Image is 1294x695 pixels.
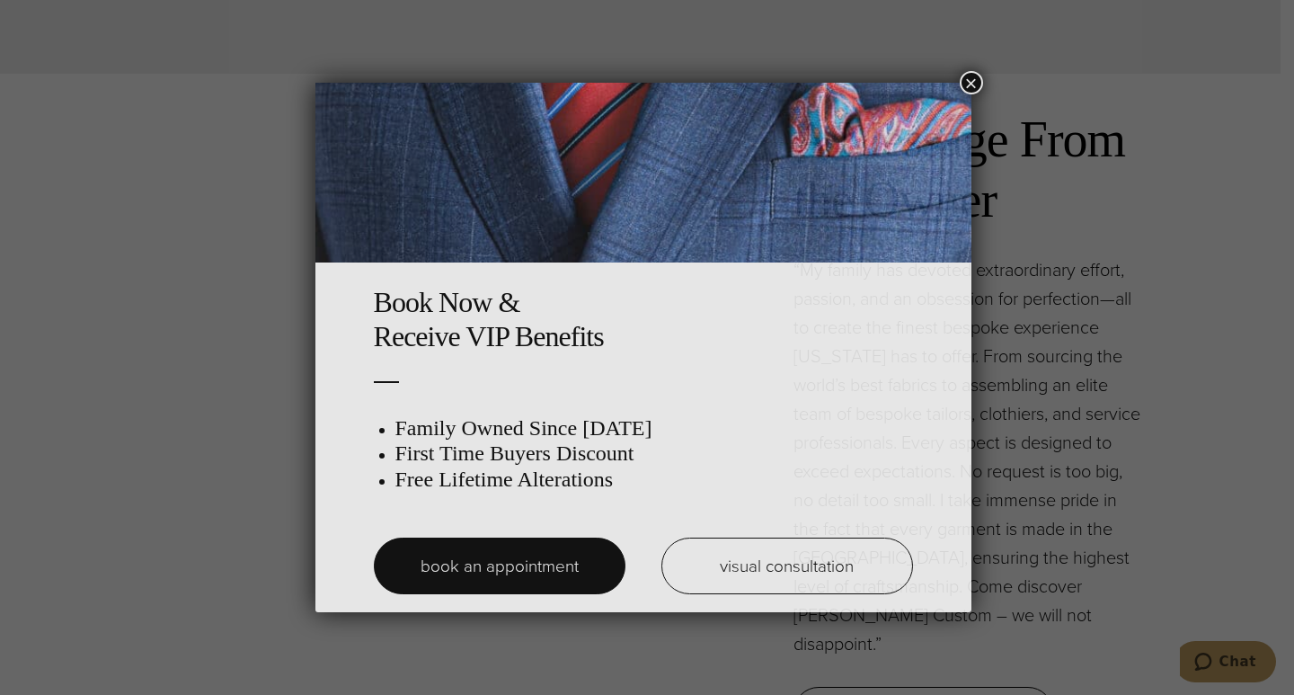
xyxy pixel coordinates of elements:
[395,467,913,493] h3: Free Lifetime Alterations
[374,538,625,594] a: book an appointment
[374,285,913,354] h2: Book Now & Receive VIP Benefits
[40,13,76,29] span: Chat
[395,441,913,467] h3: First Time Buyers Discount
[960,71,983,94] button: Close
[661,538,913,594] a: visual consultation
[395,415,913,441] h3: Family Owned Since [DATE]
